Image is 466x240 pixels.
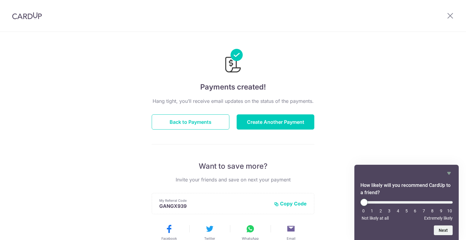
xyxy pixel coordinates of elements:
[237,114,314,130] button: Create Another Payment
[429,208,435,213] li: 8
[152,176,314,183] p: Invite your friends and save on next your payment
[159,198,269,203] p: My Referral Code
[223,49,243,74] img: Payments
[274,201,307,207] button: Copy Code
[438,208,444,213] li: 9
[404,208,410,213] li: 5
[424,216,453,221] span: Extremely likely
[421,208,427,213] li: 7
[378,208,384,213] li: 2
[445,170,453,177] button: Hide survey
[386,208,392,213] li: 3
[152,114,229,130] button: Back to Payments
[362,216,389,221] span: Not likely at all
[360,182,453,196] h2: How likely will you recommend CardUp to a friend? Select an option from 0 to 10, with 0 being Not...
[434,225,453,235] button: Next question
[12,12,42,19] img: CardUp
[159,203,269,209] p: GANGX939
[152,97,314,105] p: Hang tight, you’ll receive email updates on the status of the payments.
[395,208,401,213] li: 4
[447,208,453,213] li: 10
[360,208,366,213] li: 0
[152,82,314,93] h4: Payments created!
[152,161,314,171] p: Want to save more?
[369,208,375,213] li: 1
[360,199,453,221] div: How likely will you recommend CardUp to a friend? Select an option from 0 to 10, with 0 being Not...
[360,170,453,235] div: How likely will you recommend CardUp to a friend? Select an option from 0 to 10, with 0 being Not...
[412,208,418,213] li: 6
